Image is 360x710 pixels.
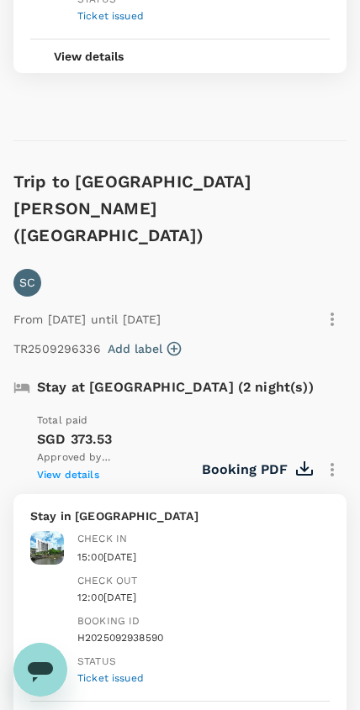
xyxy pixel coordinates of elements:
[37,414,88,426] span: Total paid
[77,590,330,607] div: 12:00[DATE]
[30,508,330,524] p: Stay in [GEOGRAPHIC_DATA]
[13,643,67,697] iframe: Button to launch messaging window, conversation in progress
[30,39,147,73] button: View details
[37,429,202,450] p: SGD 373.53
[77,630,330,647] div: H2025092938590
[77,531,330,548] div: Check in
[37,450,143,466] span: Approved by
[13,311,161,328] p: From [DATE] until [DATE]
[37,469,99,481] span: View details
[77,613,330,630] div: Booking ID
[77,671,330,687] div: Ticket issued
[77,573,330,590] div: Check out
[13,168,347,249] h6: Trip to [GEOGRAPHIC_DATA][PERSON_NAME]([GEOGRAPHIC_DATA])
[77,551,137,563] span: 15:00[DATE]
[77,654,330,671] div: Status
[108,340,181,357] button: Add label
[19,274,35,291] p: SC
[30,531,64,565] img: Hilton Kuching
[37,377,314,397] p: Stay at [GEOGRAPHIC_DATA] (2 night(s))
[202,455,311,484] button: Booking PDF
[13,340,101,357] p: TR2509296336
[77,8,330,25] div: Ticket issued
